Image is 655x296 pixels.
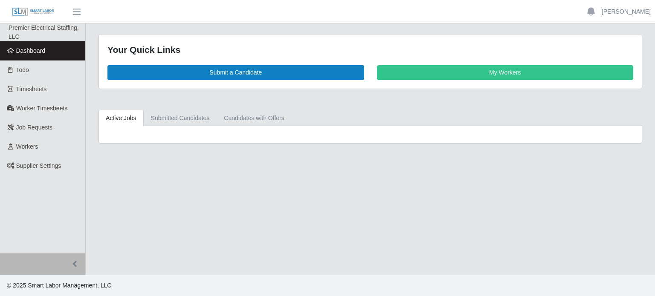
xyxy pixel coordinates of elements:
span: Supplier Settings [16,162,61,169]
a: [PERSON_NAME] [602,7,651,16]
span: © 2025 Smart Labor Management, LLC [7,282,111,289]
a: Submit a Candidate [107,65,364,80]
span: Premier Electrical Staffing, LLC [9,24,79,40]
span: Workers [16,143,38,150]
a: My Workers [377,65,634,80]
img: SLM Logo [12,7,55,17]
span: Todo [16,66,29,73]
a: Candidates with Offers [217,110,291,126]
span: Timesheets [16,86,47,92]
div: Your Quick Links [107,43,633,57]
a: Submitted Candidates [144,110,217,126]
a: Active Jobs [99,110,144,126]
span: Worker Timesheets [16,105,67,112]
span: Dashboard [16,47,46,54]
span: Job Requests [16,124,53,131]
